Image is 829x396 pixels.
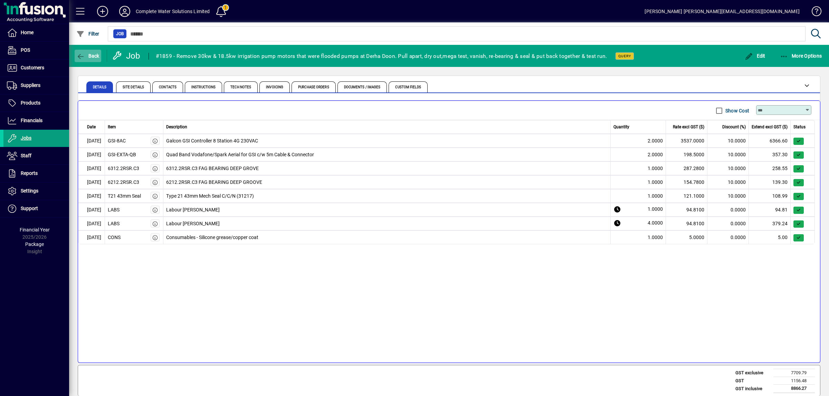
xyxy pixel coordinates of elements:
td: 94.8100 [666,217,707,230]
span: Settings [21,188,38,194]
a: POS [3,42,69,59]
span: 1.0000 [648,165,663,172]
span: Home [21,30,34,35]
span: Quantity [613,124,629,130]
td: 108.99 [749,189,791,203]
button: Back [75,50,101,62]
a: Suppliers [3,77,69,94]
div: GSI-8AC [108,137,126,145]
td: 154.7800 [666,175,707,189]
td: 94.8100 [666,203,707,217]
button: Profile [114,5,136,18]
td: 0.0000 [707,230,749,244]
span: 1.0000 [648,179,663,186]
a: Home [3,24,69,41]
span: Job [116,30,124,37]
span: Date [87,124,96,130]
a: Staff [3,147,69,165]
td: 3537.0000 [666,134,707,148]
span: Status [793,124,806,130]
div: CONS [108,234,121,241]
span: Support [21,206,38,211]
span: Filter [76,31,99,37]
span: 2.0000 [648,151,663,158]
div: Job [112,50,142,61]
span: Financials [21,118,42,123]
span: Item [108,124,116,130]
span: Rate excl GST ($) [673,124,704,130]
td: 6366.60 [749,134,791,148]
td: Labour [PERSON_NAME] [163,203,611,217]
span: QUERY [618,54,631,58]
span: Customers [21,65,44,70]
td: 139.30 [749,175,791,189]
span: Discount (%) [722,124,746,130]
td: 379.24 [749,217,791,230]
td: 6312.2RSR.C3 FAG BEARING DEEP GROVE [163,161,611,175]
td: [DATE] [78,134,105,148]
div: LABS [108,206,120,214]
td: 0.0000 [707,217,749,230]
app-page-header-button: Back [69,50,107,62]
span: Invoicing [266,86,283,89]
td: 10.0000 [707,175,749,189]
span: Tech Notes [230,86,251,89]
div: GSI-EXTA-QB [108,151,136,158]
button: Edit [743,50,767,62]
button: Add [92,5,114,18]
td: 10.0000 [707,161,749,175]
span: Purchase Orders [298,86,329,89]
span: Package [25,241,44,247]
div: [PERSON_NAME] [PERSON_NAME][EMAIL_ADDRESS][DOMAIN_NAME] [645,6,800,17]
span: More Options [780,53,822,59]
td: Type 21 43mm Mech Seal C/C/N (31217) [163,189,611,203]
span: Financial Year [20,227,50,232]
td: [DATE] [78,189,105,203]
td: [DATE] [78,230,105,244]
button: Filter [75,28,101,40]
span: 2.0000 [648,137,663,145]
td: 10.0000 [707,134,749,148]
span: 4.0000 [648,219,663,228]
td: Consumables - Silicone grease/copper coat [163,230,611,244]
span: Reports [21,170,38,176]
div: 6212.2RSR.C3 [108,179,139,186]
a: Financials [3,112,69,129]
a: Customers [3,59,69,77]
label: Show Cost [724,107,749,114]
td: 357.30 [749,148,791,161]
div: Complete Water Solutions Limited [136,6,210,17]
td: [DATE] [78,161,105,175]
span: POS [21,47,30,53]
span: Extend excl GST ($) [752,124,788,130]
span: Staff [21,153,31,158]
td: 6212.2RSR.C3 FAG BEARING DEEP GROOVE [163,175,611,189]
td: [DATE] [78,217,105,230]
td: [DATE] [78,148,105,161]
span: Details [93,86,106,89]
td: Labour [PERSON_NAME] [163,217,611,230]
span: Products [21,100,40,106]
button: More Options [778,50,824,62]
td: GST [732,377,773,385]
span: 1.0000 [648,234,663,241]
td: 1156.48 [773,377,815,385]
span: Suppliers [21,82,40,88]
span: Description [166,124,187,130]
div: LABS [108,220,120,227]
span: Documents / Images [344,86,381,89]
td: Galcon GSI Controller 8 Station 4G 230VAC [163,134,611,148]
div: 6312.2RSR.C3 [108,165,139,172]
span: Back [76,53,99,59]
span: Edit [745,53,765,59]
span: 1.0000 [648,192,663,200]
td: 0.0000 [707,203,749,217]
span: Custom Fields [395,86,421,89]
div: #1859 - Remove 30kw & 18.5kw irrigation pump motors that were flooded pumps at Derha Doon. Pull a... [156,51,607,62]
a: Reports [3,165,69,182]
td: 94.81 [749,203,791,217]
td: 10.0000 [707,148,749,161]
td: 5.0000 [666,230,707,244]
a: Support [3,200,69,217]
td: 7709.79 [773,369,815,377]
